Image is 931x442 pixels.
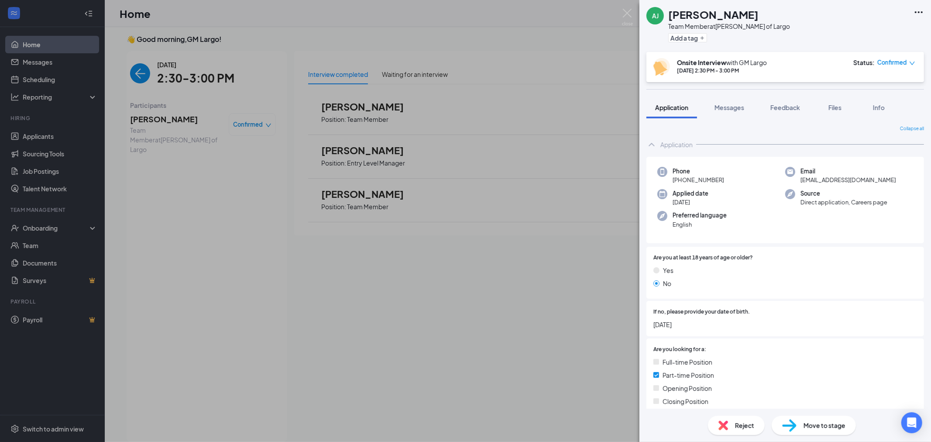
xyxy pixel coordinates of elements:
[663,370,714,380] span: Part-time Position
[663,383,712,393] span: Opening Position
[901,412,922,433] div: Open Intercom Messenger
[668,22,790,31] div: Team Member at [PERSON_NAME] of Largo
[715,104,744,111] span: Messages
[800,167,896,176] span: Email
[652,11,659,20] div: AJ
[663,279,671,288] span: No
[914,7,924,17] svg: Ellipses
[828,104,842,111] span: Files
[663,266,673,275] span: Yes
[653,254,753,262] span: Are you at least 18 years of age or older?
[663,397,708,406] span: Closing Position
[668,7,759,22] h1: [PERSON_NAME]
[663,357,712,367] span: Full-time Position
[673,211,727,220] span: Preferred language
[655,104,688,111] span: Application
[877,58,907,67] span: Confirmed
[673,220,727,229] span: English
[660,140,693,149] div: Application
[735,421,754,430] span: Reject
[800,189,887,198] span: Source
[677,59,726,66] b: Onsite Interview
[700,35,705,41] svg: Plus
[673,189,708,198] span: Applied date
[668,33,707,42] button: PlusAdd a tag
[770,104,800,111] span: Feedback
[673,176,724,184] span: [PHONE_NUMBER]
[653,320,917,329] span: [DATE]
[900,125,924,132] span: Collapse all
[673,167,724,176] span: Phone
[646,139,657,150] svg: ChevronUp
[804,421,845,430] span: Move to stage
[909,60,915,66] span: down
[677,67,767,74] div: [DATE] 2:30 PM - 3:00 PM
[673,198,708,207] span: [DATE]
[677,58,767,67] div: with GM Largo
[800,176,896,184] span: [EMAIL_ADDRESS][DOMAIN_NAME]
[653,308,750,316] span: If no, please provide your date of birth.
[853,58,875,67] div: Status :
[653,345,706,354] span: Are you looking for a:
[800,198,887,207] span: Direct application, Careers page
[873,104,885,111] span: Info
